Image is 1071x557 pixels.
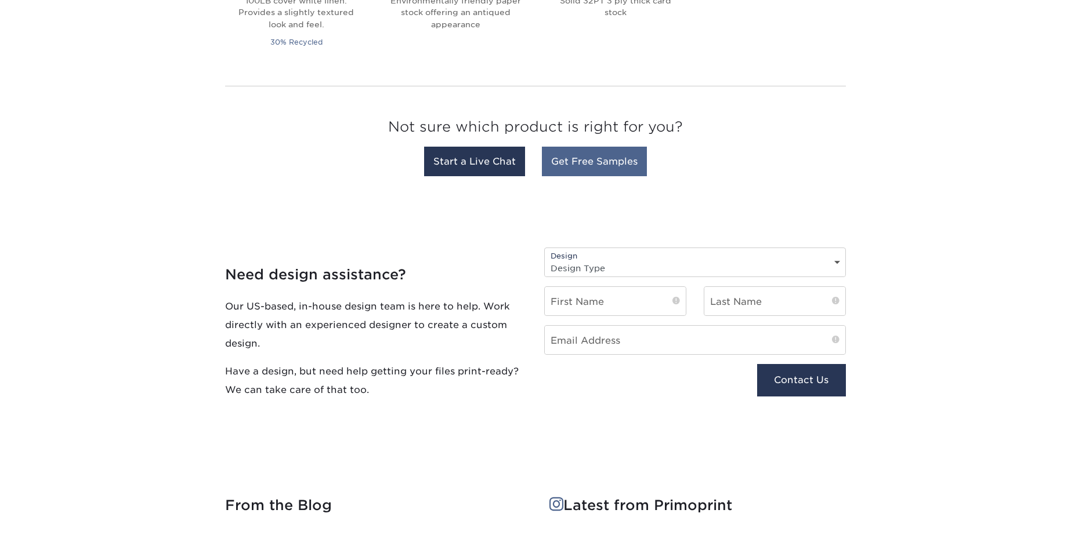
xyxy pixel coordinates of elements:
a: Get Free Samples [542,147,647,176]
h4: Latest from Primoprint [549,497,846,514]
h4: From the Blog [225,497,522,514]
h4: Need design assistance? [225,267,527,283]
button: Contact Us [757,364,846,396]
a: Start a Live Chat [424,147,525,176]
p: Our US-based, in-house design team is here to help. Work directly with an experienced designer to... [225,297,527,352]
iframe: Google Customer Reviews [3,522,99,553]
small: 30% Recycled [270,38,323,46]
h3: Not sure which product is right for you? [225,110,846,150]
p: Have a design, but need help getting your files print-ready? We can take care of that too. [225,362,527,399]
iframe: reCAPTCHA [544,364,700,404]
